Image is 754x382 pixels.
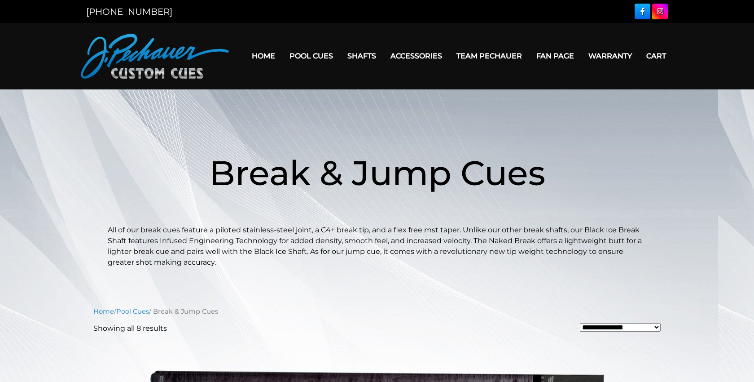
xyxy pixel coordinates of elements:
[81,34,229,79] img: Pechauer Custom Cues
[580,323,661,332] select: Shop order
[116,307,149,315] a: Pool Cues
[581,44,639,67] a: Warranty
[245,44,282,67] a: Home
[108,225,646,268] p: All of our break cues feature a piloted stainless-steel joint, a C4+ break tip, and a flex free m...
[529,44,581,67] a: Fan Page
[282,44,340,67] a: Pool Cues
[340,44,383,67] a: Shafts
[209,152,545,194] span: Break & Jump Cues
[93,307,114,315] a: Home
[86,6,172,17] a: [PHONE_NUMBER]
[639,44,673,67] a: Cart
[93,323,167,334] p: Showing all 8 results
[383,44,449,67] a: Accessories
[449,44,529,67] a: Team Pechauer
[93,306,661,316] nav: Breadcrumb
